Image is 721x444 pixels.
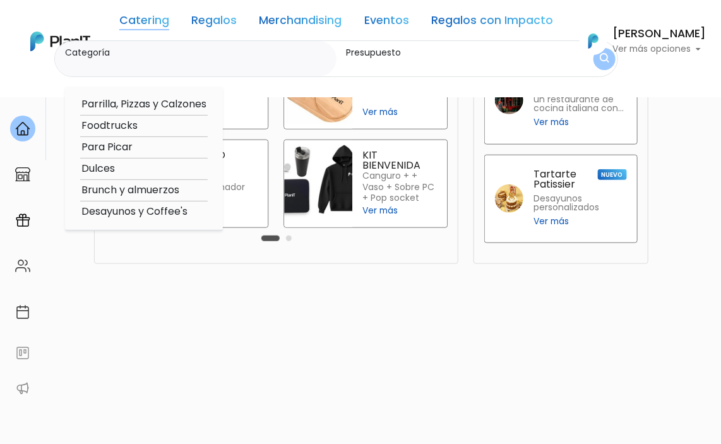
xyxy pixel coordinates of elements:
[193,189,215,205] i: insert_emoticon
[183,105,258,119] span: Ver más
[533,87,627,113] p: [PERSON_NAME] es un restaurante de cocina italiana con un ambiente cálido y auténtico, ideal para...
[495,86,523,114] img: fellini
[612,45,706,54] p: Ver más opciones
[533,195,627,212] p: Desayunos personalizados
[183,171,258,193] p: Vino + descorchador
[285,140,352,227] img: kit bienvenida
[127,76,152,101] span: J
[80,97,208,112] option: Parrilla, Pizzas y Calzones
[191,15,237,30] a: Regalos
[44,116,211,158] p: Ya probaste PlanitGO? Vas a poder automatizarlas acciones de todo el año. Escribinos para saber más!
[533,116,569,129] span: Ver más
[484,155,638,243] a: Tartarte Patissier NUEVO Desayunos personalizados Ver más
[183,150,258,160] p: KIT VINO
[215,189,240,205] i: send
[102,76,127,101] img: user_04fe99587a33b9844688ac17b531be2b.png
[484,56,638,145] a: Fellini NUEVO [PERSON_NAME] es un restaurante de cocina italiana con un ambiente cálido y auténti...
[15,213,30,228] img: campaigns-02234683943229c281be62815700db0a1741e53638e28bf9629b52c665b00959.svg
[364,15,409,30] a: Eventos
[196,96,215,115] i: keyboard_arrow_down
[80,183,208,198] option: Brunch y almuerzos
[15,345,30,361] img: feedback-78b5a0c8f98aac82b08bfc38622c3050aee476f2c9584af64705fc4e61158814.svg
[362,171,437,203] p: Canguro + + Vaso + Sobre PC + Pop socket
[261,236,280,241] button: Carousel Page 1 (Current Slide)
[495,184,523,213] img: tartarte patissier
[431,15,553,30] a: Regalos con Impacto
[15,304,30,320] img: calendar-87d922413cdce8b2cf7b7f5f62616a5cf9e4887200fb71536465627b3292af00.svg
[114,63,140,88] img: user_d58e13f531133c46cb30575f4d864daf.jpeg
[258,231,295,246] div: Carousel Pagination
[183,204,258,217] span: Ver más
[284,140,448,228] a: kit bienvenida KIT BIENVENIDA Canguro + + Vaso + Sobre PC + Pop socket Ver más
[66,192,193,205] span: ¡Escríbenos!
[80,204,208,220] option: Desayunos y Coffee's
[33,88,222,168] div: PLAN IT Ya probaste PlanitGO? Vas a poder automatizarlas acciones de todo el año. Escribinos para...
[44,102,81,113] strong: PLAN IT
[15,381,30,396] img: partners-52edf745621dab592f3b2c58e3bca9d71375a7ef29c3b500c9f145b62cc070d4.svg
[30,32,90,51] img: PlanIt Logo
[33,76,222,101] div: J
[533,215,569,228] span: Ver más
[580,27,607,55] img: PlanIt Logo
[533,169,597,189] p: Tartarte Patissier
[65,46,331,59] label: Categoría
[612,28,706,40] h6: [PERSON_NAME]
[598,169,627,179] span: NUEVO
[362,105,437,119] span: Ver más
[15,258,30,273] img: people-662611757002400ad9ed0e3c099ab2801c6687ba6c219adb57efc949bc21e19d.svg
[15,121,30,136] img: home-e721727adea9d79c4d83392d1f703f7f8bce08238fde08b1acbfd93340b81755.svg
[572,25,706,57] button: PlanIt Logo [PERSON_NAME] Ver más opciones
[80,140,208,155] option: Para Picar
[80,118,208,134] option: Foodtrucks
[15,167,30,182] img: marketplace-4ceaa7011d94191e9ded77b95e3339b90024bf715f7c57f8cf31f2d8c509eaba.svg
[259,15,342,30] a: Merchandising
[362,150,437,171] p: KIT BIENVENIDA
[362,204,437,217] span: Ver más
[119,15,169,30] a: Catering
[347,46,557,59] label: Presupuesto
[80,161,208,177] option: Dulces
[286,236,292,241] button: Carousel Page 2
[600,53,609,65] img: search_button-432b6d5273f82d61273b3651a40e1bd1b912527efae98b1b7a1b2c0702e16a8d.svg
